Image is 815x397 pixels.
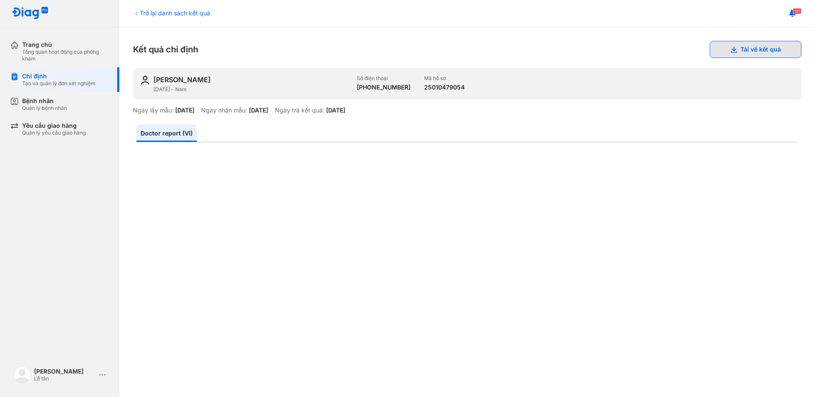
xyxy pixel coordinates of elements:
[153,75,211,84] div: [PERSON_NAME]
[201,106,247,114] div: Ngày nhận mẫu:
[22,122,86,129] div: Yêu cầu giao hàng
[249,106,268,114] div: [DATE]
[357,83,410,91] div: [PHONE_NUMBER]
[22,41,109,49] div: Trang chủ
[710,41,801,58] button: Tải về kết quả
[326,106,345,114] div: [DATE]
[793,8,801,14] span: 191
[14,366,31,383] img: logo
[133,41,801,58] div: Kết quả chỉ định
[275,106,324,114] div: Ngày trả kết quả:
[22,97,67,105] div: Bệnh nhân
[175,106,194,114] div: [DATE]
[22,72,95,80] div: Chỉ định
[133,9,210,17] div: Trở lại danh sách kết quả
[140,75,150,85] img: user-icon
[22,129,86,136] div: Quản lý yêu cầu giao hàng
[153,86,350,93] div: [DATE] - Nam
[133,106,173,114] div: Ngày lấy mẫu:
[136,124,197,142] a: Doctor report (VI)
[34,375,95,382] div: Lễ tân
[424,83,465,91] div: 25010479054
[22,49,109,62] div: Tổng quan hoạt động của phòng khám
[12,7,49,20] img: logo
[424,75,465,82] div: Mã hồ sơ
[357,75,410,82] div: Số điện thoại
[22,80,95,87] div: Tạo và quản lý đơn xét nghiệm
[34,368,95,375] div: [PERSON_NAME]
[22,105,67,112] div: Quản lý bệnh nhân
